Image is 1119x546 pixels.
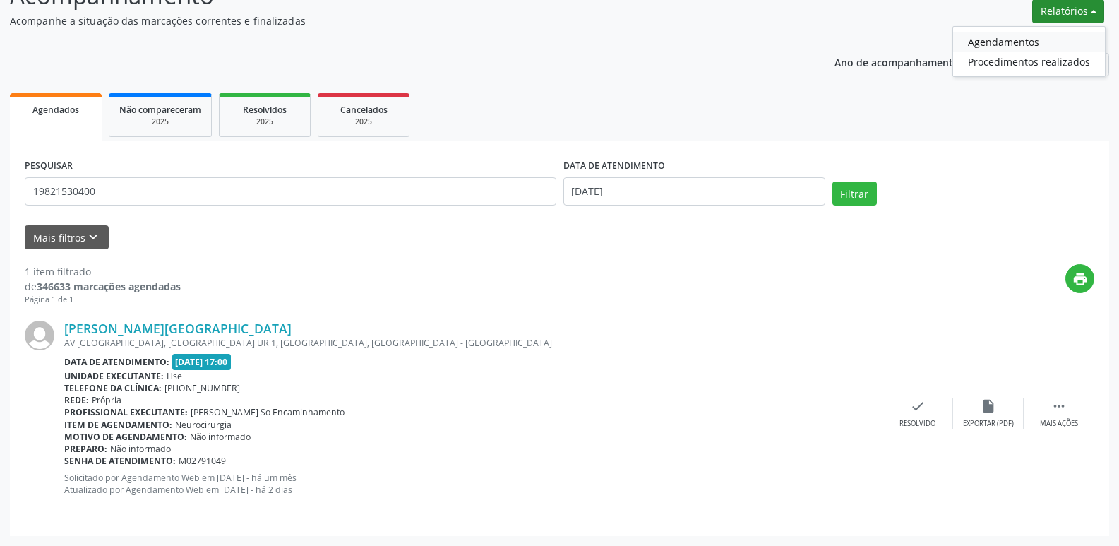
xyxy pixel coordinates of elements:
[328,117,399,127] div: 2025
[64,337,882,349] div: AV [GEOGRAPHIC_DATA], [GEOGRAPHIC_DATA] UR 1, [GEOGRAPHIC_DATA], [GEOGRAPHIC_DATA] - [GEOGRAPHIC_...
[963,419,1014,429] div: Exportar (PDF)
[167,370,182,382] span: Hse
[834,53,959,71] p: Ano de acompanhamento
[64,443,107,455] b: Preparo:
[25,321,54,350] img: img
[340,104,388,116] span: Cancelados
[119,117,201,127] div: 2025
[172,354,232,370] span: [DATE] 17:00
[953,52,1105,71] a: Procedimentos realizados
[64,382,162,394] b: Telefone da clínica:
[832,182,877,206] button: Filtrar
[981,398,996,414] i: insert_drive_file
[563,177,825,206] input: Selecione um intervalo
[92,394,121,406] span: Própria
[229,117,300,127] div: 2025
[25,294,181,306] div: Página 1 de 1
[179,455,226,467] span: M02791049
[25,225,109,250] button: Mais filtroskeyboard_arrow_down
[64,419,172,431] b: Item de agendamento:
[190,431,251,443] span: Não informado
[25,155,73,177] label: PESQUISAR
[37,280,181,293] strong: 346633 marcações agendadas
[64,321,292,336] a: [PERSON_NAME][GEOGRAPHIC_DATA]
[32,104,79,116] span: Agendados
[85,230,101,245] i: keyboard_arrow_down
[64,472,882,496] p: Solicitado por Agendamento Web em [DATE] - há um mês Atualizado por Agendamento Web em [DATE] - h...
[243,104,287,116] span: Resolvidos
[64,406,188,418] b: Profissional executante:
[110,443,171,455] span: Não informado
[64,394,89,406] b: Rede:
[64,455,176,467] b: Senha de atendimento:
[899,419,935,429] div: Resolvido
[64,370,164,382] b: Unidade executante:
[64,431,187,443] b: Motivo de agendamento:
[175,419,232,431] span: Neurocirurgia
[10,13,779,28] p: Acompanhe a situação das marcações correntes e finalizadas
[164,382,240,394] span: [PHONE_NUMBER]
[952,26,1106,77] ul: Relatórios
[25,177,556,206] input: Nome, código do beneficiário ou CPF
[953,32,1105,52] a: Agendamentos
[119,104,201,116] span: Não compareceram
[1072,271,1088,287] i: print
[1040,419,1078,429] div: Mais ações
[25,279,181,294] div: de
[1051,398,1067,414] i: 
[191,406,345,418] span: [PERSON_NAME] So Encaminhamento
[563,155,665,177] label: DATA DE ATENDIMENTO
[64,356,169,368] b: Data de atendimento:
[910,398,926,414] i: check
[25,264,181,279] div: 1 item filtrado
[1065,264,1094,293] button: print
